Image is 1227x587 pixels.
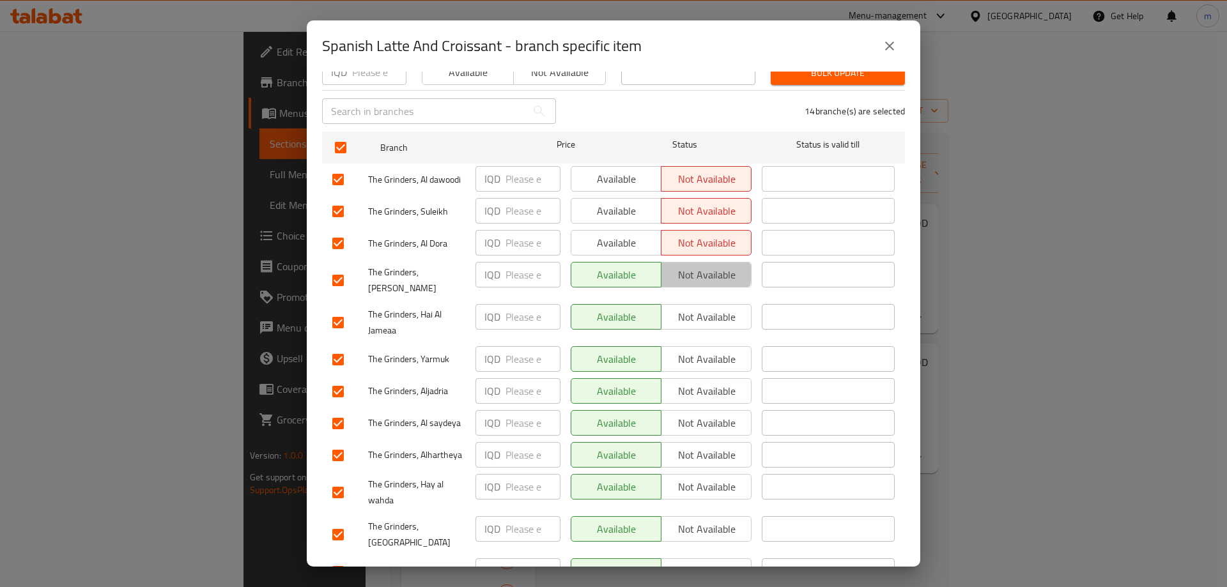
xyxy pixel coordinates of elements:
[505,410,560,436] input: Please enter price
[519,63,600,82] span: Not available
[661,198,752,224] button: Not available
[661,378,752,404] button: Not available
[667,202,746,220] span: Not available
[667,308,746,326] span: Not available
[576,382,656,400] span: Available
[484,479,500,494] p: IQD
[805,105,905,118] p: 14 branche(s) are selected
[505,262,560,287] input: Please enter price
[571,262,661,287] button: Available
[781,65,895,81] span: Bulk update
[667,478,746,496] span: Not available
[571,516,661,542] button: Available
[667,520,746,538] span: Not available
[762,137,895,153] span: Status is valid till
[352,59,406,85] input: Please enter price
[513,59,605,85] button: Not available
[576,170,656,188] span: Available
[661,516,752,542] button: Not available
[505,558,560,584] input: Please enter price
[368,236,465,252] span: The Grinders, Al Dora
[523,137,608,153] span: Price
[661,230,752,255] button: Not available
[505,166,560,192] input: Please enter price
[661,474,752,499] button: Not available
[484,309,500,324] p: IQD
[571,442,661,468] button: Available
[619,137,752,153] span: Status
[571,304,661,330] button: Available
[667,414,746,432] span: Not available
[484,415,500,431] p: IQD
[576,350,656,369] span: Available
[576,202,656,220] span: Available
[368,264,465,296] span: The Grinders, [PERSON_NAME]
[571,410,661,436] button: Available
[484,521,500,537] p: IQD
[322,36,642,56] h2: Spanish Latte And Croissant - branch specific item
[380,140,513,156] span: Branch
[661,410,752,436] button: Not available
[322,98,527,124] input: Search in branches
[576,520,656,538] span: Available
[661,166,752,192] button: Not available
[484,447,500,462] p: IQD
[576,414,656,432] span: Available
[368,519,465,551] span: The Grinders, [GEOGRAPHIC_DATA]
[368,447,465,463] span: The Grinders, Alhartheya
[368,307,465,339] span: The Grinders, Hai Al Jameaa
[571,230,661,255] button: Available
[484,267,500,282] p: IQD
[771,61,905,85] button: Bulk update
[576,478,656,496] span: Available
[368,351,465,367] span: The Grinders, Yarmuk
[571,558,661,584] button: Available
[484,351,500,367] p: IQD
[667,234,746,252] span: Not available
[571,474,661,499] button: Available
[505,474,560,499] input: Please enter price
[571,378,661,404] button: Available
[661,262,752,287] button: Not available
[667,382,746,400] span: Not available
[484,563,500,579] p: IQD
[368,563,465,579] span: The Grinders, Hay Al Jihad
[571,166,661,192] button: Available
[368,172,465,188] span: The Grinders, Al dawoodi
[331,65,347,80] p: IQD
[422,59,514,85] button: Available
[576,234,656,252] span: Available
[368,415,465,431] span: The Grinders, Al saydeya
[484,235,500,250] p: IQD
[667,266,746,284] span: Not available
[667,170,746,188] span: Not available
[571,346,661,372] button: Available
[571,198,661,224] button: Available
[484,203,500,218] p: IQD
[667,446,746,464] span: Not available
[576,308,656,326] span: Available
[368,383,465,399] span: The Grinders, Aljadria
[874,31,905,61] button: close
[368,204,465,220] span: The Grinders, Suleikh
[576,562,656,581] span: Available
[484,383,500,399] p: IQD
[505,378,560,404] input: Please enter price
[661,558,752,584] button: Not available
[368,476,465,508] span: The Grinders, Hay al wahda
[428,63,509,82] span: Available
[667,350,746,369] span: Not available
[576,266,656,284] span: Available
[505,442,560,468] input: Please enter price
[661,442,752,468] button: Not available
[576,446,656,464] span: Available
[484,171,500,187] p: IQD
[505,516,560,542] input: Please enter price
[505,198,560,224] input: Please enter price
[505,346,560,372] input: Please enter price
[505,304,560,330] input: Please enter price
[661,346,752,372] button: Not available
[667,562,746,581] span: Not available
[661,304,752,330] button: Not available
[505,230,560,255] input: Please enter price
